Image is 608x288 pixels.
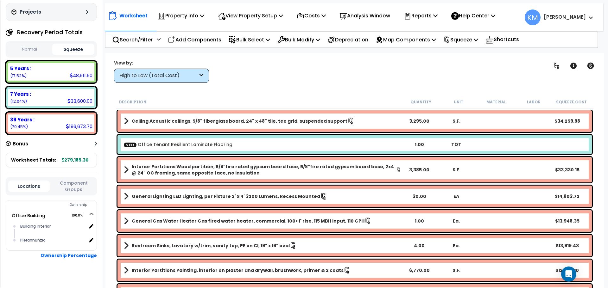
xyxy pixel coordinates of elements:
div: 3,385.00 [401,167,438,173]
b: General Lighting LED Lighting, per Fixture 2' x 4' 3200 Lumens, Recess Mounted [132,193,320,199]
small: Description [119,100,146,105]
div: Ea. [438,242,475,249]
div: High to Low (Total Cost) [119,72,198,79]
p: Search/Filter [112,35,153,44]
p: Property Info [158,11,204,20]
small: Material [486,100,506,105]
div: S.F. [438,167,475,173]
a: Assembly Title [124,266,401,275]
div: Depreciation [324,32,372,47]
div: $12,890.10 [549,267,586,273]
p: Depreciation [327,35,368,44]
p: Costs [297,11,326,20]
div: Open Intercom Messenger [561,267,576,282]
p: Squeeze [443,35,478,44]
small: Unit [454,100,463,105]
div: $34,259.98 [549,118,586,124]
h3: Projects [20,9,41,15]
p: Analysis Window [339,11,390,20]
a: Custom Item [124,141,232,148]
div: Shortcuts [482,32,522,47]
p: Bulk Modify [277,35,320,44]
div: S.F. [438,118,475,124]
p: View Property Setup [218,11,283,20]
b: 279,185.30 [62,157,89,163]
a: Assembly Title [124,117,401,126]
span: KM [525,9,541,25]
div: Add Components [164,32,225,47]
b: Restroom Sinks, Lavatory w/trim, vanity top, PE on CI, 19" x 16" oval [132,242,290,249]
div: 33,600.00 [67,98,92,104]
p: Worksheet [119,11,148,20]
p: Help Center [451,11,495,20]
small: Squeeze Cost [556,100,587,105]
div: Pierannunzio [19,236,86,244]
span: Cost [124,142,136,147]
h3: Bonus [13,141,28,147]
b: 5 Years : [10,65,31,72]
b: Ceiling Acoustic ceilings, 5/8" fiberglass board, 24" x 48" tile, tee grid, suspended support [132,118,347,124]
b: 39 Years : [10,116,35,123]
div: S.F. [438,267,475,273]
div: $14,803.72 [549,193,586,199]
div: $13,948.35 [549,218,586,224]
b: General Gas Water Heater Gas fired water heater, commercial, 100< F rise, 115 MBH input, 110 GPH [132,218,364,224]
div: 1.00 [401,141,438,148]
div: 6,770.00 [401,267,438,273]
a: Assembly Title [124,217,401,225]
small: Labor [527,100,541,105]
div: Building Interior [19,223,86,230]
b: [PERSON_NAME] [544,14,586,20]
p: Map Components [376,35,436,44]
div: Ea. [438,218,475,224]
small: Quantity [410,100,431,105]
div: 30.00 [401,193,438,199]
div: View by: [114,60,209,66]
small: (12.04%) [10,99,27,104]
button: Normal [8,44,51,55]
button: Squeeze [52,44,95,55]
div: 196,673.70 [66,123,92,130]
a: Office Building 100.0% [12,212,45,219]
div: EA [438,193,475,199]
b: Ownership Percentage [41,252,97,259]
p: Bulk Select [229,35,270,44]
b: Interior Partitions Painting, interior on plaster and drywall, brushwork, primer & 2 coats [132,267,344,273]
div: 3,295.00 [401,118,438,124]
div: 4.00 [401,242,438,249]
div: TOT [438,141,475,148]
div: 48,911.60 [70,72,92,79]
p: Shortcuts [485,35,519,44]
b: 7 Years : [10,91,31,97]
p: Reports [404,11,438,20]
div: 1.00 [401,218,438,224]
a: Assembly Title [124,163,401,176]
div: $33,330.15 [549,167,586,173]
small: (17.52%) [10,73,27,78]
div: $13,919.43 [549,242,586,249]
div: Ownership [19,201,97,209]
h4: Recovery Period Totals [17,29,83,35]
small: (70.45%) [10,124,28,129]
button: Locations [8,181,50,192]
span: Worksheet Totals: [11,157,56,163]
span: 100.0% [72,212,88,219]
a: Assembly Title [124,241,401,250]
p: Add Components [168,35,221,44]
button: Component Groups [53,180,94,193]
b: Interior Partitions Wood partition, 5/8"fire rated gypsum board face, 5/8"fire rated gypsum board... [132,163,396,176]
a: Assembly Title [124,192,401,201]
